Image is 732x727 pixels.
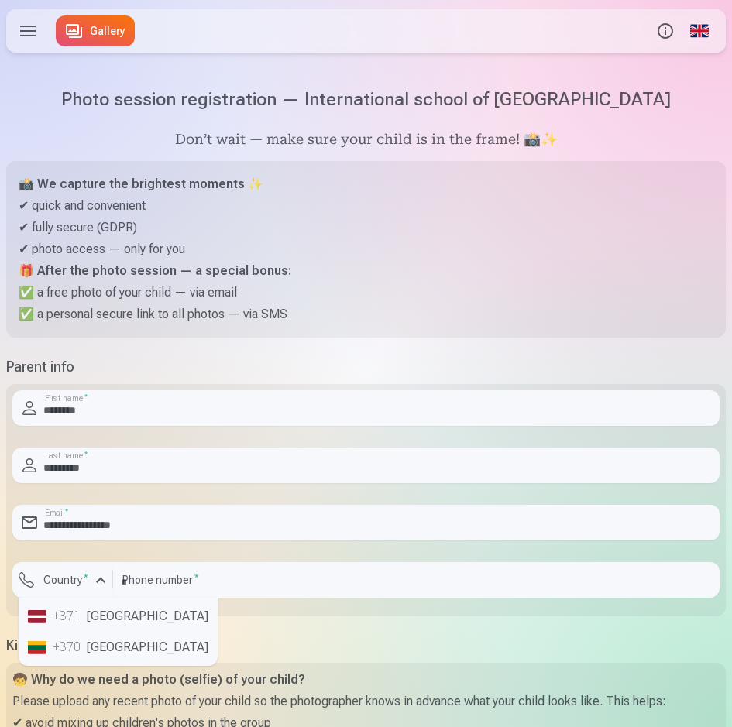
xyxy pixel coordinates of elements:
p: ✅ a free photo of your child — via email [19,282,713,303]
a: Gallery [56,15,135,46]
p: ✔ photo access — only for you [19,238,713,260]
strong: 🧒 Why do we need a photo (selfie) of your child? [12,672,305,687]
strong: 📸 We capture the brightest moments ✨ [19,177,263,191]
button: Info [648,9,682,53]
h5: Don’t wait — make sure your child is in the frame! 📸✨ [6,130,726,152]
li: [GEOGRAPHIC_DATA] [22,632,215,663]
li: [GEOGRAPHIC_DATA] [22,601,215,632]
p: Please upload any recent photo of your child so the photographer knows in advance what your child... [12,691,720,712]
p: ✅ a personal secure link to all photos — via SMS [19,303,713,325]
p: ✔ fully secure (GDPR) [19,217,713,238]
div: +370 [53,638,84,657]
button: Country* [12,562,113,598]
strong: 🎁 After the photo session — a special bonus: [19,263,291,278]
a: Global [682,9,717,53]
p: ✔ quick and convenient [19,195,713,217]
h1: Photo session registration — International school of [GEOGRAPHIC_DATA] [6,87,726,111]
h5: Kid's info [6,635,726,657]
h5: Parent info [6,356,726,378]
div: +371 [53,607,84,626]
label: Country [37,572,95,588]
